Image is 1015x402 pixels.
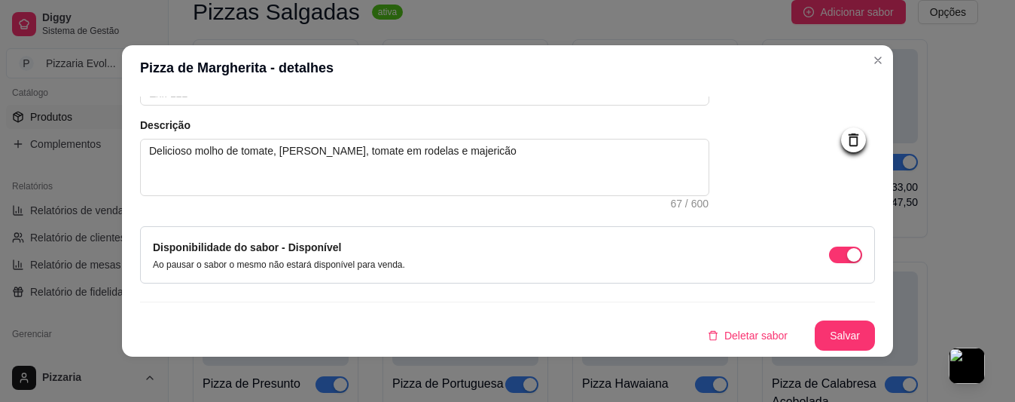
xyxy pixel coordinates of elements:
[739,32,875,167] img: logo da loja
[153,241,341,253] label: Disponibilidade do sabor - Disponível
[708,330,718,341] span: delete
[696,321,800,351] button: deleteDeletar sabor
[866,48,890,72] button: Close
[141,140,709,195] textarea: Delicioso molho de tomate, [PERSON_NAME], tomate em rodelas e majericão
[140,118,709,133] article: Descrição
[815,321,875,351] button: Salvar
[153,259,405,271] p: Ao pausar o sabor o mesmo não estará disponível para venda.
[122,45,893,91] header: Pizza de Margherita - detalhes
